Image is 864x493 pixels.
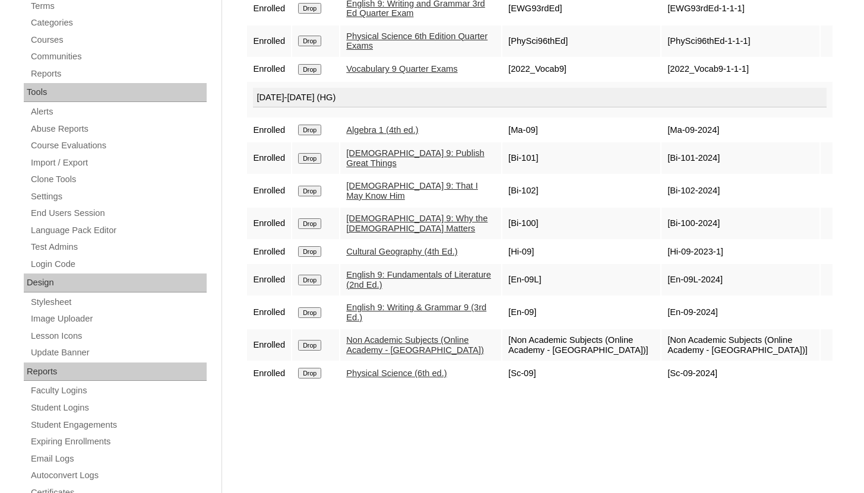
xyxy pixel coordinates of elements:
[247,297,291,328] td: Enrolled
[30,189,207,204] a: Settings
[30,468,207,483] a: Autoconvert Logs
[662,175,819,206] td: [Bi-102-2024]
[502,329,660,361] td: [Non Academic Subjects (Online Academy - [GEOGRAPHIC_DATA])]
[247,362,291,384] td: Enrolled
[298,125,321,135] input: Drop
[298,340,321,351] input: Drop
[30,400,207,415] a: Student Logins
[30,172,207,187] a: Clone Tools
[247,208,291,239] td: Enrolled
[346,64,457,74] a: Vocabulary 9 Quarter Exams
[298,307,321,318] input: Drop
[346,181,478,201] a: [DEMOGRAPHIC_DATA] 9: That I May Know Him
[30,311,207,326] a: Image Uploader
[30,223,207,238] a: Language Pack Editor
[30,138,207,153] a: Course Evaluations
[662,297,819,328] td: [En-09-2024]
[298,36,321,46] input: Drop
[247,58,291,81] td: Enrolled
[298,3,321,14] input: Drop
[346,368,447,378] a: Physical Science (6th ed.)
[298,368,321,379] input: Drop
[298,246,321,257] input: Drop
[662,362,819,384] td: [Sc-09-2024]
[30,66,207,81] a: Reports
[30,257,207,272] a: Login Code
[346,303,486,322] a: English 9: Writing & Grammar 9 (3rd Ed.)
[30,122,207,136] a: Abuse Reports
[30,104,207,119] a: Alerts
[502,297,660,328] td: [En-09]
[24,362,207,381] div: Reports
[298,218,321,229] input: Drop
[247,26,291,57] td: Enrolled
[247,119,291,141] td: Enrolled
[30,418,207,432] a: Student Engagements
[502,142,660,174] td: [Bi-101]
[298,64,321,75] input: Drop
[662,208,819,239] td: [Bi-100-2024]
[298,186,321,196] input: Drop
[662,240,819,263] td: [Hi-09-2023-1]
[247,240,291,263] td: Enrolled
[502,58,660,81] td: [2022_Vocab9]
[30,329,207,343] a: Lesson Icons
[30,33,207,47] a: Courses
[24,273,207,292] div: Design
[30,451,207,466] a: Email Logs
[502,240,660,263] td: [Hi-09]
[346,125,418,135] a: Algebra 1 (4th ed.)
[502,362,660,384] td: [Sc-09]
[30,15,207,30] a: Categories
[30,434,207,449] a: Expiring Enrollments
[662,119,819,141] td: [Ma-09-2024]
[346,148,484,168] a: [DEMOGRAPHIC_DATA] 9: Publish Great Things
[253,88,827,108] div: [DATE]-[DATE] (HG)
[30,155,207,170] a: Import / Export
[662,264,819,295] td: [En-09L-2024]
[346,335,484,355] a: Non Academic Subjects (Online Academy - [GEOGRAPHIC_DATA])
[346,270,491,290] a: English 9: Fundamentals of Literature (2nd Ed.)
[662,58,819,81] td: [2022_Vocab9-1-1-1]
[502,26,660,57] td: [PhySci96thEd]
[30,49,207,64] a: Communities
[30,206,207,221] a: End Users Session
[247,142,291,174] td: Enrolled
[662,142,819,174] td: [Bi-101-2024]
[662,26,819,57] td: [PhySci96thEd-1-1-1]
[346,247,457,256] a: Cultural Geography (4th Ed.)
[662,329,819,361] td: [Non Academic Subjects (Online Academy - [GEOGRAPHIC_DATA])]
[247,329,291,361] td: Enrolled
[30,383,207,398] a: Faculty Logins
[298,275,321,285] input: Drop
[346,31,488,51] a: Physical Science 6th Edition Quarter Exams
[247,264,291,295] td: Enrolled
[30,295,207,310] a: Stylesheet
[502,175,660,206] td: [Bi-102]
[502,264,660,295] td: [En-09L]
[502,119,660,141] td: [Ma-09]
[346,214,488,233] a: [DEMOGRAPHIC_DATA] 9: Why the [DEMOGRAPHIC_DATA] Matters
[247,175,291,206] td: Enrolled
[298,153,321,164] input: Drop
[30,240,207,255] a: Test Admins
[502,208,660,239] td: [Bi-100]
[24,83,207,102] div: Tools
[30,345,207,360] a: Update Banner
